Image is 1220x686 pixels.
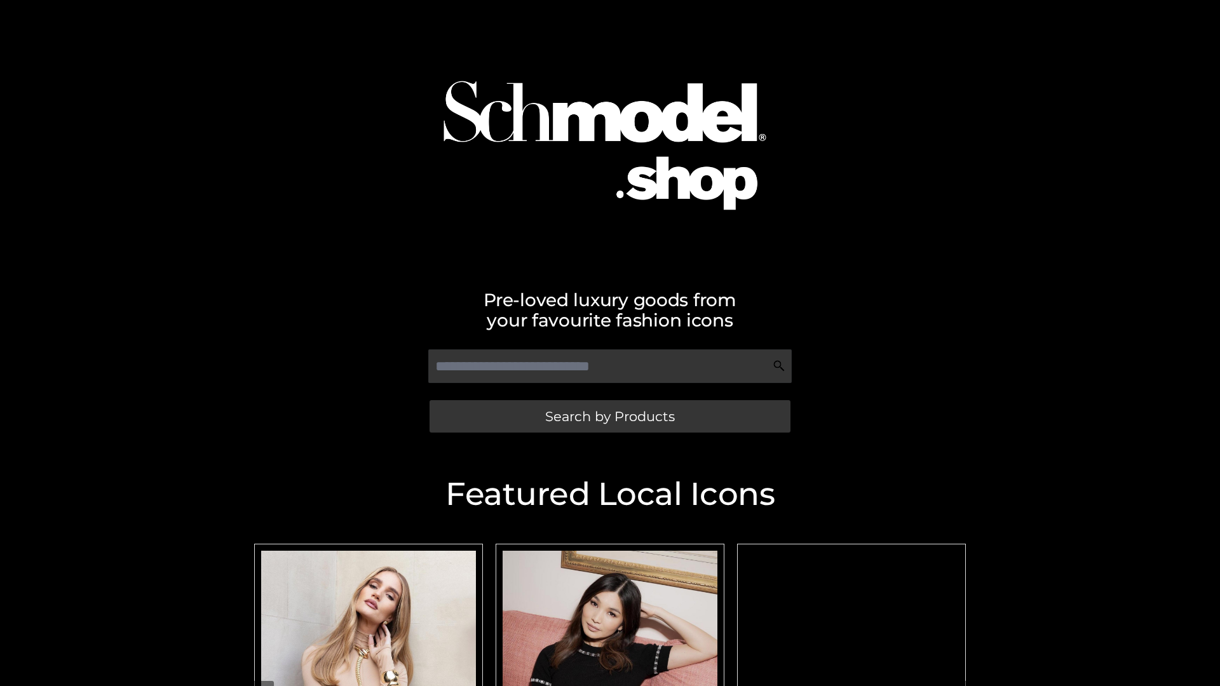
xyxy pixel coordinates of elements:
[430,400,790,433] a: Search by Products
[773,360,785,372] img: Search Icon
[248,478,972,510] h2: Featured Local Icons​
[248,290,972,330] h2: Pre-loved luxury goods from your favourite fashion icons
[545,410,675,423] span: Search by Products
